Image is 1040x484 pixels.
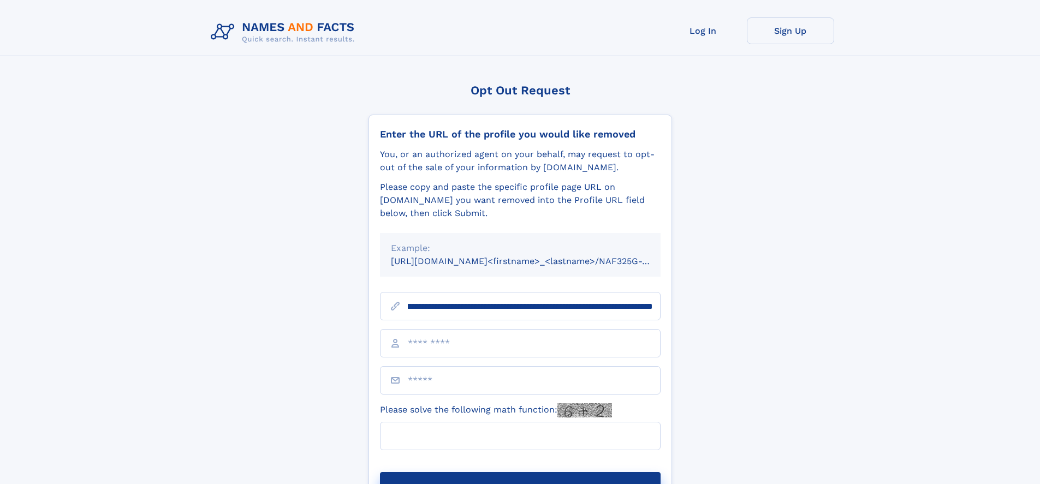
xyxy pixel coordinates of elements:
[747,17,834,44] a: Sign Up
[380,148,661,174] div: You, or an authorized agent on your behalf, may request to opt-out of the sale of your informatio...
[380,181,661,220] div: Please copy and paste the specific profile page URL on [DOMAIN_NAME] you want removed into the Pr...
[380,403,612,417] label: Please solve the following math function:
[369,83,672,97] div: Opt Out Request
[206,17,364,47] img: Logo Names and Facts
[659,17,747,44] a: Log In
[391,242,650,255] div: Example:
[380,128,661,140] div: Enter the URL of the profile you would like removed
[391,256,681,266] small: [URL][DOMAIN_NAME]<firstname>_<lastname>/NAF325G-xxxxxxxx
